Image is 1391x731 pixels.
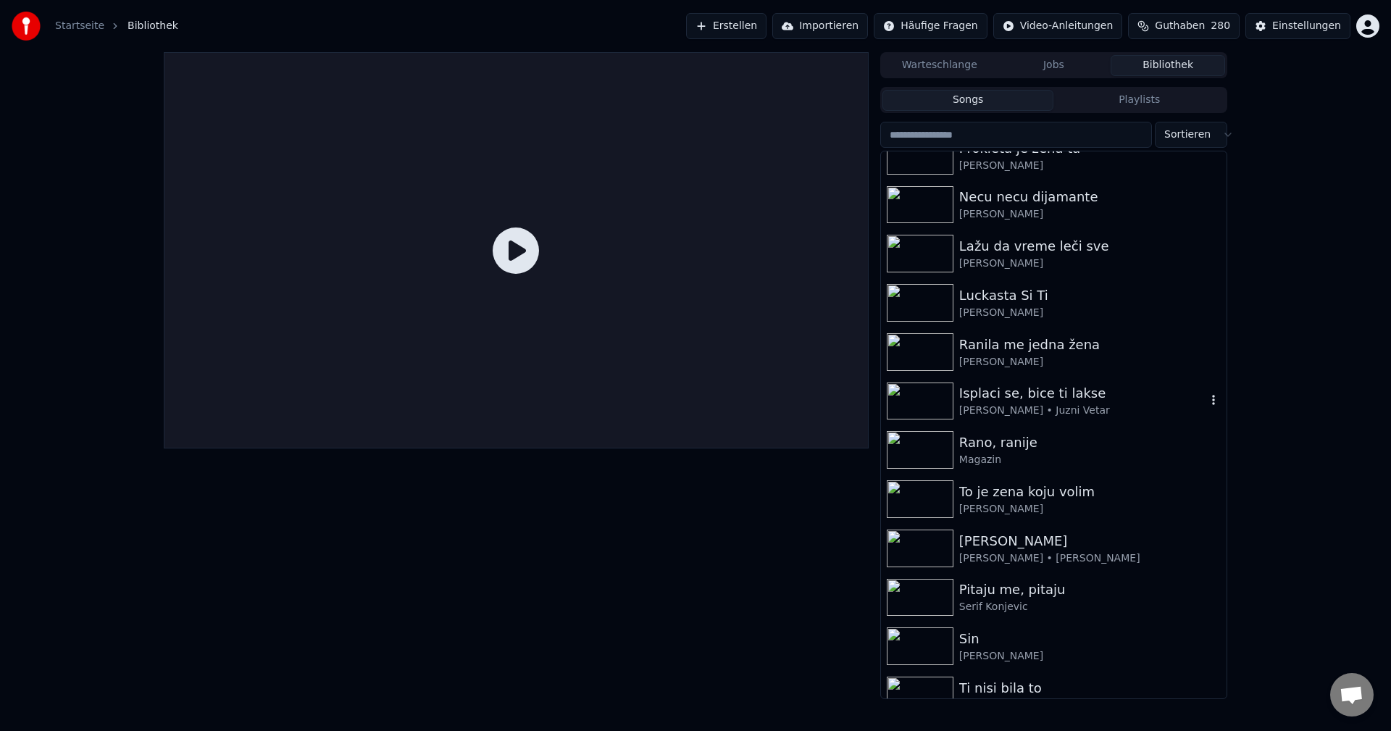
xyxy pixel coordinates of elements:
button: Songs [882,90,1054,111]
a: Startseite [55,19,104,33]
div: [PERSON_NAME] [959,502,1221,517]
div: Chat öffnen [1330,673,1374,717]
div: Isplaci se, bice ti lakse [959,383,1206,404]
div: Lažu da vreme leči sve [959,236,1221,256]
nav: breadcrumb [55,19,178,33]
div: Necu necu dijamante [959,187,1221,207]
div: Ranila me jedna žena [959,335,1221,355]
button: Erstellen [686,13,766,39]
button: Bibliothek [1111,55,1225,76]
button: Guthaben280 [1128,13,1240,39]
div: Magazin [959,453,1221,467]
div: [PERSON_NAME] [959,207,1221,222]
div: Sin [959,629,1221,649]
span: 280 [1211,19,1230,33]
span: Guthaben [1155,19,1205,33]
div: Einstellungen [1272,19,1341,33]
button: Video-Anleitungen [993,13,1123,39]
span: Bibliothek [128,19,178,33]
span: Sortieren [1164,128,1211,142]
div: [PERSON_NAME] [959,531,1221,551]
div: Rano, ranije [959,433,1221,453]
img: youka [12,12,41,41]
button: Häufige Fragen [874,13,987,39]
div: [PERSON_NAME] [959,159,1221,173]
div: [PERSON_NAME] [959,306,1221,320]
div: Serif Konjevic [959,600,1221,614]
button: Warteschlange [882,55,997,76]
div: Ti nisi bila to [959,678,1221,698]
button: Importieren [772,13,868,39]
button: Einstellungen [1245,13,1350,39]
div: [PERSON_NAME] • Juzni Vetar [959,404,1206,418]
button: Playlists [1053,90,1225,111]
div: Pitaju me, pitaju [959,580,1221,600]
div: [PERSON_NAME] [959,649,1221,664]
div: To je zena koju volim [959,482,1221,502]
div: [PERSON_NAME] [959,355,1221,369]
div: [PERSON_NAME] • [PERSON_NAME] [959,551,1221,566]
button: Jobs [997,55,1111,76]
div: Luckasta Si Ti [959,285,1221,306]
div: [PERSON_NAME] [959,256,1221,271]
